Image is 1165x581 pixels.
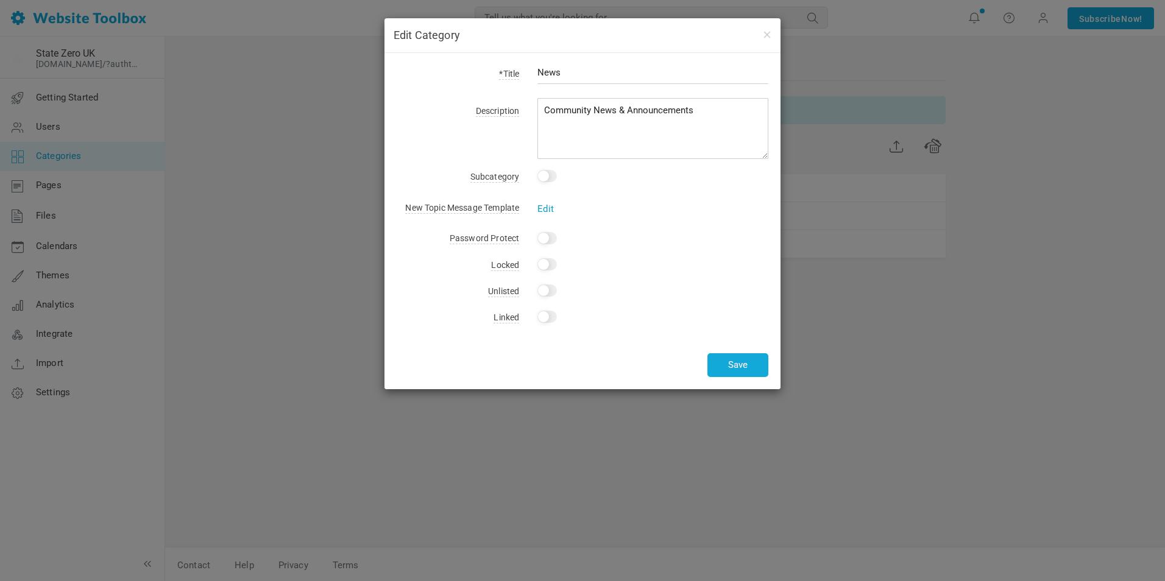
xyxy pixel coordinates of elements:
[394,27,771,43] h4: Edit Category
[488,286,519,297] span: Unlisted
[491,260,519,271] span: Locked
[470,172,520,183] span: Subcategory
[494,312,519,323] span: Linked
[499,69,519,80] span: *Title
[537,203,554,214] a: Edit
[537,98,768,159] textarea: Community News & Announcements
[450,233,519,244] span: Password Protect
[405,203,519,214] span: New Topic Message Template
[707,353,768,377] button: Save
[476,106,520,117] span: Description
